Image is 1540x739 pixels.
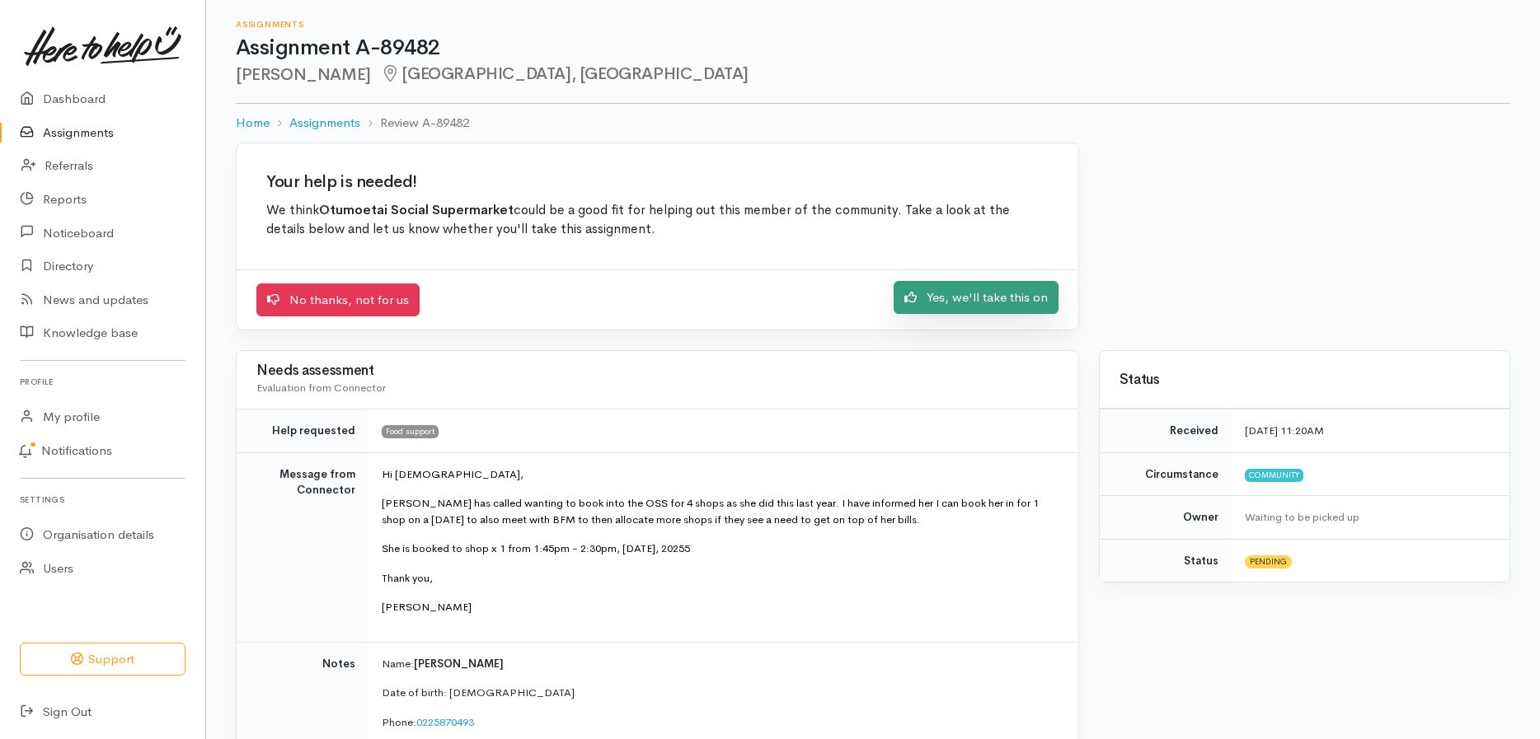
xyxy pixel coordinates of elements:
[382,600,472,614] span: [PERSON_NAME]
[1245,509,1490,526] div: Waiting to be picked up
[381,63,749,84] span: [GEOGRAPHIC_DATA], [GEOGRAPHIC_DATA]
[382,656,1059,672] p: Name:
[382,541,690,555] font: 5
[256,363,1059,379] h3: Needs assessment
[266,173,1049,191] h2: Your help is needed!
[382,571,433,585] span: Thank you,
[1100,496,1232,540] td: Owner
[256,283,420,317] a: No thanks, not for us
[416,715,474,729] a: 0225870493
[236,65,1510,84] h2: [PERSON_NAME]
[382,467,524,481] font: Hi [DEMOGRAPHIC_DATA],
[414,657,504,671] span: [PERSON_NAME]
[20,489,185,511] h6: Settings
[382,685,1059,701] p: Date of birth: [DEMOGRAPHIC_DATA]
[236,114,270,133] a: Home
[382,425,439,438] span: Food support
[684,541,690,555] span: 5
[237,452,369,642] td: Message from Connector
[382,496,1039,526] font: [PERSON_NAME] has called wanting to book into the OSS for 4 shops as she did this last year. I ha...
[382,541,678,555] span: She is booked to shop x 1 from 1:45pm - 2:30pm, [DATE], 202
[1120,372,1490,388] h3: Status
[236,36,1510,60] h1: Assignment A-89482
[319,202,514,218] b: Otumoetai Social Supermarket
[236,20,1510,29] h6: Assignments
[236,104,1510,143] nav: breadcrumb
[1100,452,1232,496] td: Circumstance
[1245,555,1292,568] span: Pending
[1245,469,1303,482] span: Community
[894,281,1059,315] a: Yes, we'll take this on
[1100,539,1232,582] td: Status
[266,201,1049,240] p: We think could be a good fit for helping out this member of the community. Take a look at the det...
[237,409,369,453] td: Help requested
[1100,409,1232,453] td: Received
[289,114,360,133] a: Assignments
[20,643,185,676] button: Support
[1245,423,1324,437] time: [DATE] 11:20AM
[256,381,386,395] span: Evaluation from Connector
[360,114,469,133] li: Review A-89482
[20,371,185,393] h6: Profile
[382,714,1059,731] p: Phone:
